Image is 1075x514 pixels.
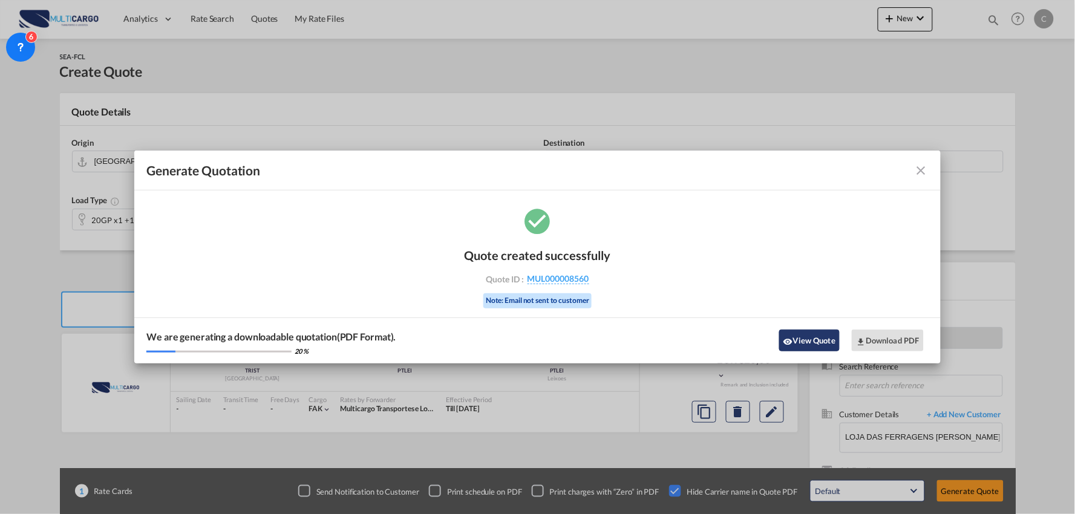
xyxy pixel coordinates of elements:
[465,248,611,262] div: Quote created successfully
[779,330,840,351] button: icon-eyeView Quote
[528,273,589,284] span: MUL000008560
[856,337,866,346] md-icon: icon-download
[852,330,924,351] button: Download PDF
[783,337,793,346] md-icon: icon-eye
[523,206,553,236] md-icon: icon-checkbox-marked-circle
[468,273,608,284] div: Quote ID :
[134,151,941,363] md-dialog: Generate Quotation Quote ...
[146,163,260,178] span: Generate Quotation
[914,163,929,178] md-icon: icon-close fg-AAA8AD cursor m-0
[483,293,592,308] div: Note: Email not sent to customer
[146,330,396,343] div: We are generating a downloadable quotation(PDF Format).
[295,346,309,356] div: 20 %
